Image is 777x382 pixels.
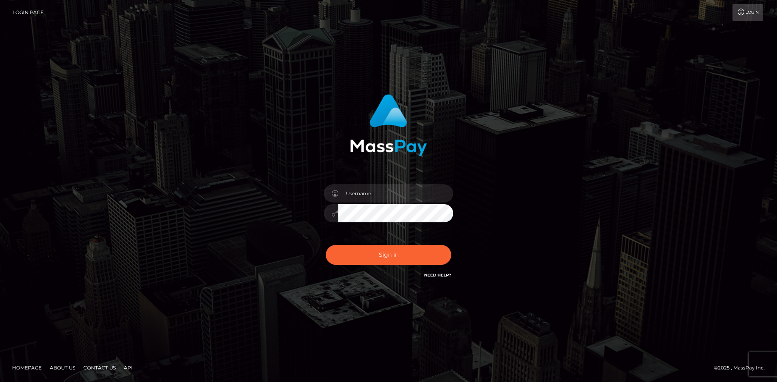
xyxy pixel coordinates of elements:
a: Login Page [13,4,44,21]
div: © 2025 , MassPay Inc. [714,363,771,372]
a: Contact Us [80,361,119,374]
a: Homepage [9,361,45,374]
input: Username... [338,184,453,203]
a: Login [732,4,763,21]
a: About Us [47,361,79,374]
button: Sign in [326,245,451,265]
a: API [121,361,136,374]
a: Need Help? [424,272,451,278]
img: MassPay Login [350,94,427,156]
